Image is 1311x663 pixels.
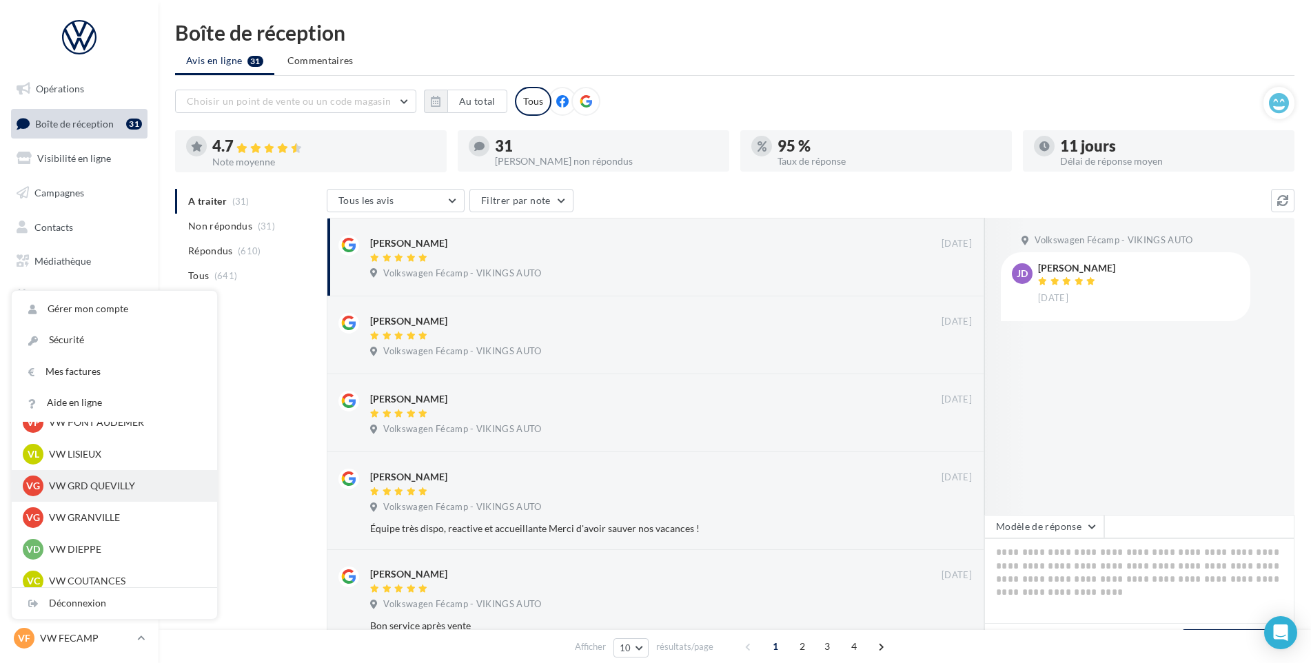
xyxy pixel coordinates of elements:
[26,479,40,493] span: VG
[11,625,148,651] a: VF VW FECAMP
[984,515,1104,538] button: Modèle de réponse
[942,394,972,406] span: [DATE]
[126,119,142,130] div: 31
[942,238,972,250] span: [DATE]
[28,447,39,461] span: VL
[36,83,84,94] span: Opérations
[49,479,201,493] p: VW GRD QUEVILLY
[1264,616,1297,649] div: Open Intercom Messenger
[8,247,150,276] a: Médiathèque
[8,144,150,173] a: Visibilité en ligne
[12,294,217,325] a: Gérer mon compte
[942,471,972,484] span: [DATE]
[34,255,91,267] span: Médiathèque
[49,511,201,524] p: VW GRANVILLE
[370,470,447,484] div: [PERSON_NAME]
[1060,156,1283,166] div: Délai de réponse moyen
[447,90,507,113] button: Au total
[175,22,1294,43] div: Boîte de réception
[8,213,150,242] a: Contacts
[12,356,217,387] a: Mes factures
[27,574,40,588] span: VC
[778,156,1001,166] div: Taux de réponse
[27,416,40,429] span: VP
[8,178,150,207] a: Campagnes
[12,387,217,418] a: Aide en ligne
[188,219,252,233] span: Non répondus
[613,638,649,657] button: 10
[778,139,1001,154] div: 95 %
[1035,234,1192,247] span: Volkswagen Fécamp - VIKINGS AUTO
[26,511,40,524] span: VG
[49,447,201,461] p: VW LISIEUX
[327,189,465,212] button: Tous les avis
[424,90,507,113] button: Au total
[1038,263,1115,273] div: [PERSON_NAME]
[238,245,261,256] span: (610)
[34,187,84,198] span: Campagnes
[1060,139,1283,154] div: 11 jours
[515,87,551,116] div: Tous
[8,316,150,356] a: PLV et print personnalisable
[1017,267,1028,280] span: JD
[37,152,111,164] span: Visibilité en ligne
[370,567,447,581] div: [PERSON_NAME]
[18,631,30,645] span: VF
[620,642,631,653] span: 10
[1038,292,1068,305] span: [DATE]
[383,267,541,280] span: Volkswagen Fécamp - VIKINGS AUTO
[764,635,786,657] span: 1
[816,635,838,657] span: 3
[370,392,447,406] div: [PERSON_NAME]
[49,574,201,588] p: VW COUTANCES
[8,361,150,402] a: Campagnes DataOnDemand
[287,54,354,68] span: Commentaires
[8,74,150,103] a: Opérations
[843,635,865,657] span: 4
[12,588,217,619] div: Déconnexion
[370,522,882,535] div: Équipe très dispo, reactive et accueillante Merci d'avoir sauver nos vacances !
[35,117,114,129] span: Boîte de réception
[469,189,573,212] button: Filtrer par note
[370,619,882,633] div: Bon service après vente
[942,316,972,328] span: [DATE]
[175,90,416,113] button: Choisir un point de vente ou un code magasin
[258,221,275,232] span: (31)
[212,157,436,167] div: Note moyenne
[383,598,541,611] span: Volkswagen Fécamp - VIKINGS AUTO
[34,289,81,301] span: Calendrier
[12,325,217,356] a: Sécurité
[8,109,150,139] a: Boîte de réception31
[187,95,391,107] span: Choisir un point de vente ou un code magasin
[40,631,132,645] p: VW FECAMP
[214,270,238,281] span: (641)
[212,139,436,154] div: 4.7
[338,194,394,206] span: Tous les avis
[383,501,541,513] span: Volkswagen Fécamp - VIKINGS AUTO
[188,244,233,258] span: Répondus
[495,139,718,154] div: 31
[8,281,150,310] a: Calendrier
[370,236,447,250] div: [PERSON_NAME]
[383,423,541,436] span: Volkswagen Fécamp - VIKINGS AUTO
[34,221,73,232] span: Contacts
[942,569,972,582] span: [DATE]
[656,640,713,653] span: résultats/page
[370,314,447,328] div: [PERSON_NAME]
[791,635,813,657] span: 2
[495,156,718,166] div: [PERSON_NAME] non répondus
[26,542,40,556] span: VD
[49,416,201,429] p: VW PONT AUDEMER
[188,269,209,283] span: Tous
[575,640,606,653] span: Afficher
[49,542,201,556] p: VW DIEPPE
[383,345,541,358] span: Volkswagen Fécamp - VIKINGS AUTO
